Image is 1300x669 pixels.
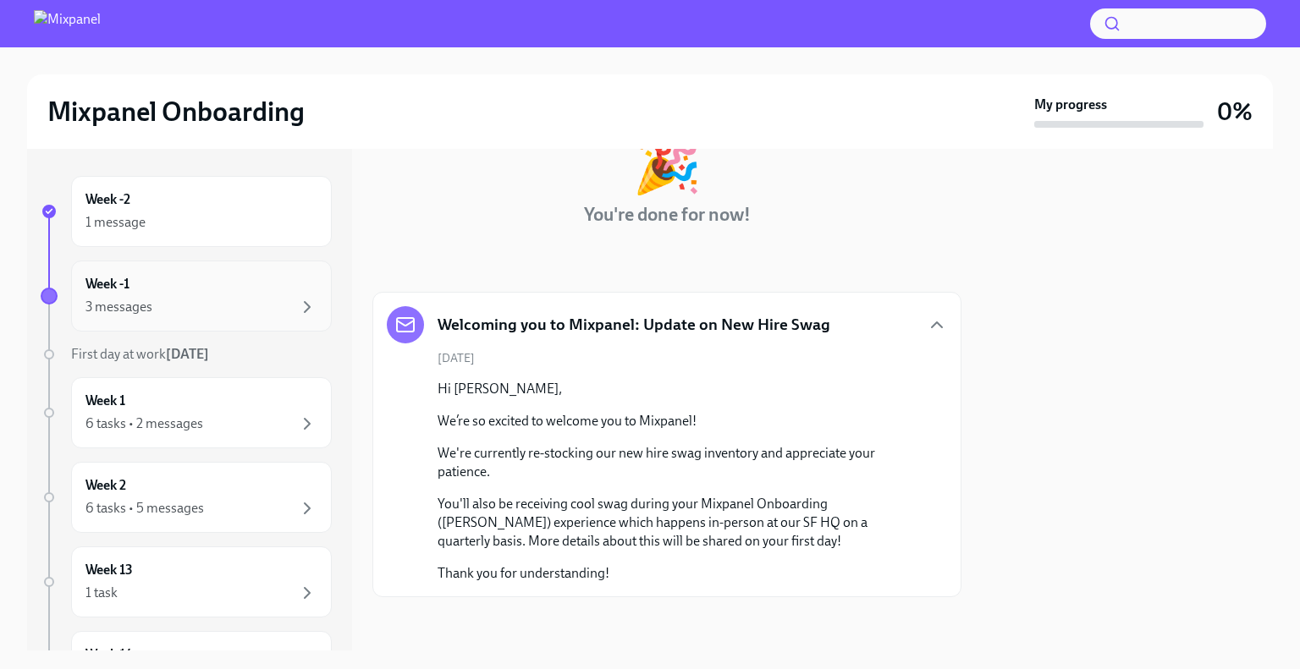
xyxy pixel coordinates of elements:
[438,314,830,336] h5: Welcoming you to Mixpanel: Update on New Hire Swag
[85,476,126,495] h6: Week 2
[166,346,209,362] strong: [DATE]
[85,584,118,602] div: 1 task
[41,260,332,332] a: Week -13 messages
[85,499,204,518] div: 6 tasks • 5 messages
[34,10,101,37] img: Mixpanel
[584,202,751,228] h4: You're done for now!
[85,190,130,209] h6: Week -2
[438,412,920,430] p: We’re so excited to welcome you to Mixpanel!
[85,275,129,293] h6: Week -1
[41,462,332,533] a: Week 26 tasks • 5 messages
[438,380,920,398] p: Hi [PERSON_NAME],
[41,176,332,247] a: Week -21 message
[85,392,125,410] h6: Week 1
[85,561,133,579] h6: Week 13
[41,377,332,448] a: Week 16 tasks • 2 messages
[438,444,920,481] p: We're currently re-stocking our new hire swag inventory and appreciate your patience.
[85,298,152,316] div: 3 messages
[85,213,146,232] div: 1 message
[438,495,920,551] p: You'll also be receiving cool swag during your Mixpanel Onboarding ([PERSON_NAME]) experience whi...
[47,95,305,129] h2: Mixpanel Onboarding
[85,645,133,664] h6: Week 14
[71,346,209,362] span: First day at work
[41,546,332,617] a: Week 131 task
[1034,96,1107,114] strong: My progress
[438,350,475,366] span: [DATE]
[632,136,702,192] div: 🎉
[85,414,203,433] div: 6 tasks • 2 messages
[41,345,332,364] a: First day at work[DATE]
[1217,96,1253,127] h3: 0%
[438,564,920,583] p: Thank you for understanding!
